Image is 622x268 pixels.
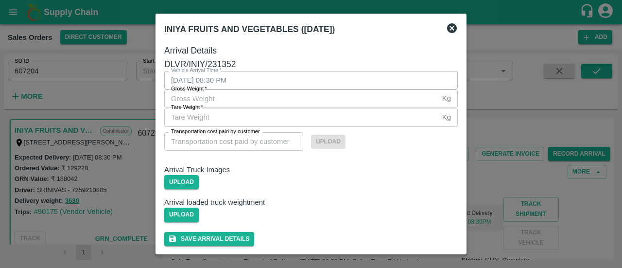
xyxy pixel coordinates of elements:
[171,128,260,136] label: Transportation cost paid by customer
[442,112,451,123] p: Kg
[164,24,335,34] b: INIYA FRUITS AND VEGETABLES ([DATE])
[164,132,303,151] input: Transportation cost paid by customer
[164,208,199,222] span: Upload
[164,108,438,126] input: Tare Weight
[171,104,203,111] label: Tare Weight
[171,85,207,93] label: Gross Weight
[164,164,458,175] p: Arrival Truck Images
[164,175,199,189] span: Upload
[164,197,458,208] p: Arrival loaded truck weightment
[171,67,222,74] label: Vehicle Arrival Time
[164,71,451,89] input: Choose date, selected date is Oct 14, 2025
[164,232,254,246] button: Save Arrival Details
[164,57,458,71] h6: DLVR/INIY/231352
[164,89,438,108] input: Gross Weight
[442,93,451,104] p: Kg
[164,44,458,57] h6: Arrival Details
